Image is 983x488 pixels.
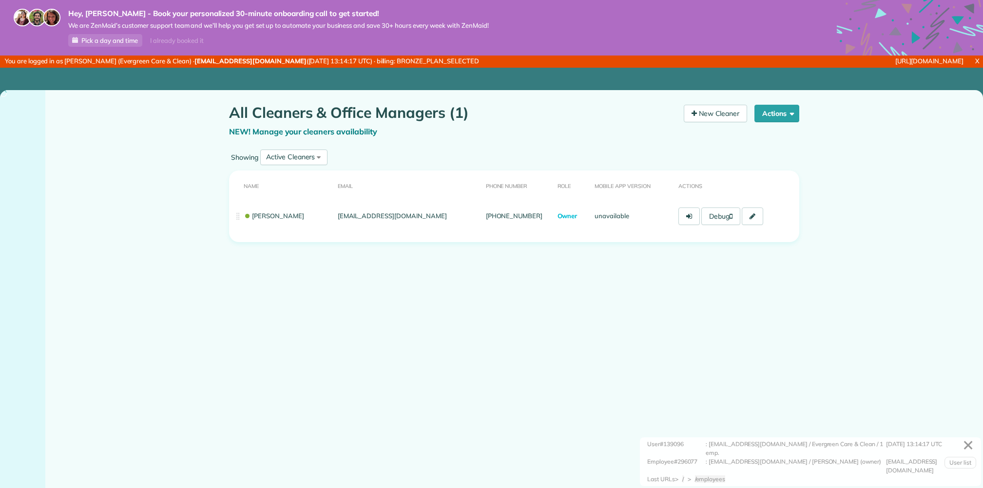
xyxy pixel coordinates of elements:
[675,170,799,200] th: Actions
[886,457,974,475] div: [EMAIL_ADDRESS][DOMAIN_NAME]
[68,21,489,30] span: We are ZenMaid’s customer support team and we’ll help you get set up to automate your business an...
[266,152,315,162] div: Active Cleaners
[229,127,377,136] a: NEW! Manage your cleaners availability
[486,212,542,220] a: [PHONE_NUMBER]
[958,433,979,457] a: ✕
[886,440,974,457] div: [DATE] 13:14:17 UTC
[944,457,976,469] a: User list
[895,57,964,65] a: [URL][DOMAIN_NAME]
[334,170,482,200] th: Email
[706,457,886,475] div: : [EMAIL_ADDRESS][DOMAIN_NAME] / [PERSON_NAME] (owner)
[43,9,60,26] img: michelle-19f622bdf1676172e81f8f8fba1fb50e276960ebfe0243fe18214015130c80e4.jpg
[554,170,591,200] th: Role
[647,457,706,475] div: Employee#296077
[68,9,489,19] strong: Hey, [PERSON_NAME] - Book your personalized 30-minute onboarding call to get started!
[229,152,260,162] label: Showing
[194,57,307,65] strong: [EMAIL_ADDRESS][DOMAIN_NAME]
[695,475,726,483] span: /employees
[591,200,675,232] td: unavailable
[675,475,730,484] div: > >
[591,170,675,200] th: Mobile App Version
[701,207,740,225] a: Debug
[706,440,886,457] div: : [EMAIL_ADDRESS][DOMAIN_NAME] / Evergreen Care & Clean / 1 emp.
[754,105,799,122] button: Actions
[244,212,304,220] a: [PERSON_NAME]
[647,440,706,457] div: User#139096
[144,35,209,47] div: I already booked it
[482,170,554,200] th: Phone number
[647,475,675,484] div: Last URLs
[971,56,983,67] a: X
[334,200,482,232] td: [EMAIL_ADDRESS][DOMAIN_NAME]
[81,37,138,44] span: Pick a day and time
[229,105,676,121] h1: All Cleaners & Office Managers (1)
[229,170,334,200] th: Name
[682,475,684,483] span: /
[68,34,142,47] a: Pick a day and time
[684,105,748,122] a: New Cleaner
[558,212,578,220] span: Owner
[28,9,46,26] img: jorge-587dff0eeaa6aab1f244e6dc62b8924c3b6ad411094392a53c71c6c4a576187d.jpg
[14,9,31,26] img: maria-72a9807cf96188c08ef61303f053569d2e2a8a1cde33d635c8a3ac13582a053d.jpg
